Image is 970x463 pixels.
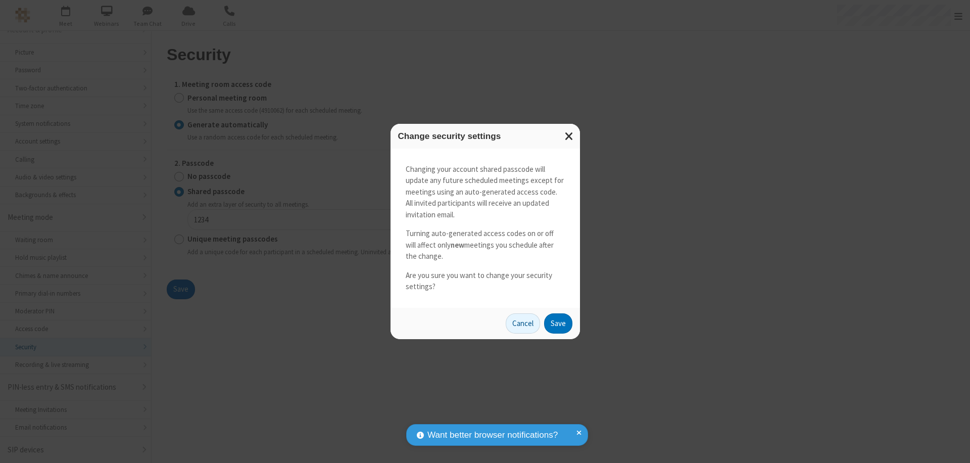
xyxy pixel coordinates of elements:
p: Are you sure you want to change your security settings? [406,270,565,293]
p: Turning auto-generated access codes on or off will affect only meetings you schedule after the ch... [406,228,565,262]
button: Save [544,313,572,334]
strong: new [451,240,464,250]
button: Close modal [559,124,580,149]
h3: Change security settings [398,131,572,141]
button: Cancel [506,313,540,334]
p: Changing your account shared passcode will update any future scheduled meetings except for meetin... [406,164,565,221]
span: Want better browser notifications? [427,429,558,442]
